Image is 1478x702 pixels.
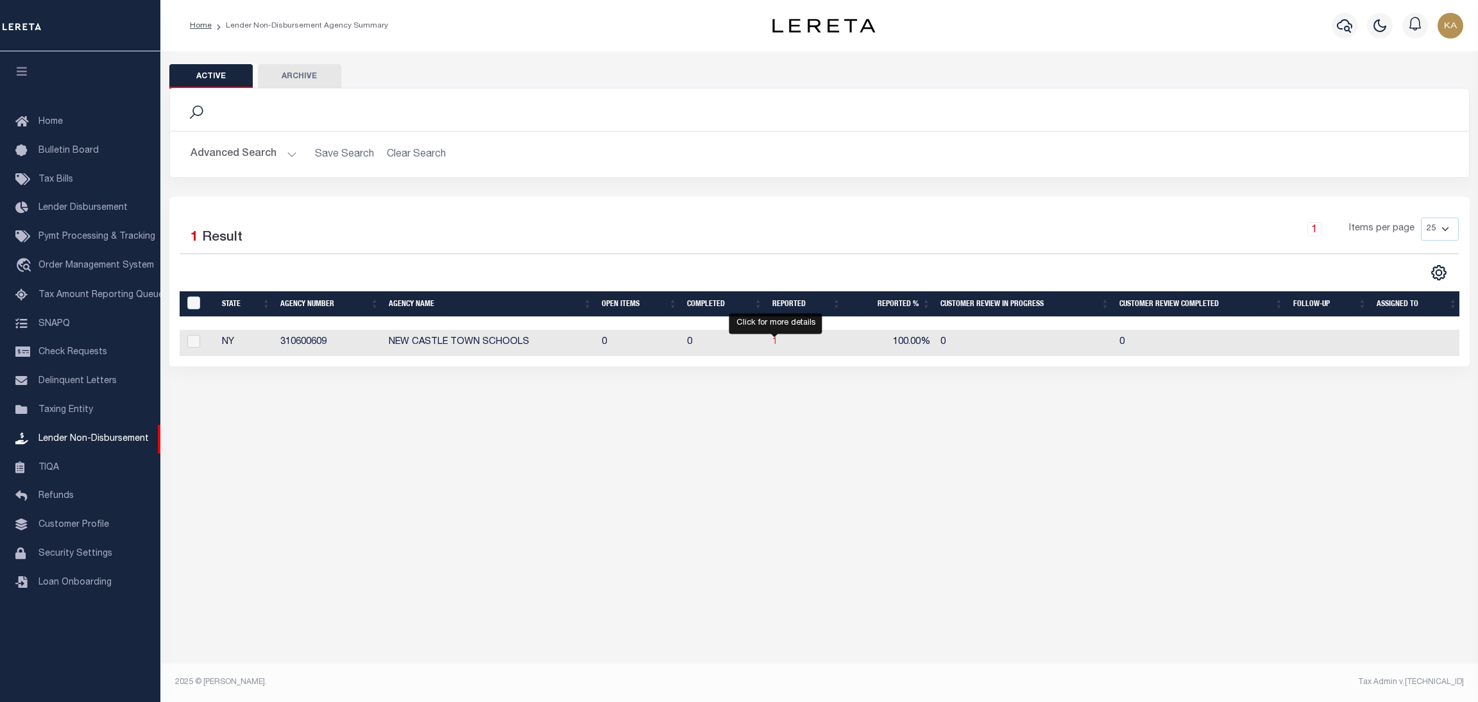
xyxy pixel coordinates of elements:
span: Items per page [1349,222,1414,236]
i: travel_explore [15,258,36,275]
td: 310600609 [275,330,384,356]
span: Pymt Processing & Tracking [38,232,155,241]
span: Lender Non-Disbursement [38,434,149,443]
a: 1 [772,338,777,347]
th: State: activate to sort column ascending [217,291,275,318]
th: Reported: activate to sort column ascending [767,291,845,318]
span: Tax Bills [38,175,73,184]
span: 1 [191,231,198,244]
span: TIQA [38,463,59,472]
span: Check Requests [38,348,107,357]
td: NY [217,330,275,356]
th: Reported %: activate to sort column ascending [845,291,935,318]
th: Customer Review Completed: activate to sort column ascending [1114,291,1288,318]
span: Delinquent Letters [38,377,117,386]
td: 0 [597,330,682,356]
button: Active [169,64,253,89]
td: 0 [935,330,1114,356]
th: Agency Name: activate to sort column ascending [384,291,597,318]
span: Bulletin Board [38,146,99,155]
a: Home [190,22,212,30]
span: Home [38,117,63,126]
td: 0 [682,330,767,356]
span: Customer Profile [38,520,109,529]
a: 1 [1307,222,1321,236]
label: Result [202,228,242,248]
span: Lender Disbursement [38,203,128,212]
li: Lender Non-Disbursement Agency Summary [212,20,388,31]
span: Loan Onboarding [38,578,112,587]
th: Completed: activate to sort column ascending [682,291,767,318]
span: Taxing Entity [38,406,93,415]
th: Customer Review In Progress: activate to sort column ascending [935,291,1114,318]
div: Tax Admin v.[TECHNICAL_ID] [829,676,1464,688]
td: NEW CASTLE TOWN SCHOOLS [384,330,597,356]
td: 0 [1114,330,1288,356]
span: SNAPQ [38,319,70,328]
th: Assigned To: activate to sort column ascending [1372,291,1462,318]
th: Agency Number: activate to sort column ascending [275,291,384,318]
th: Open Items: activate to sort column ascending [597,291,682,318]
span: Tax Amount Reporting Queue [38,291,164,300]
span: Security Settings [38,549,112,558]
button: Advanced Search [191,142,297,167]
span: Order Management System [38,261,154,270]
button: Archive [258,64,341,89]
img: svg+xml;base64,PHN2ZyB4bWxucz0iaHR0cDovL3d3dy53My5vcmcvMjAwMC9zdmciIHBvaW50ZXItZXZlbnRzPSJub25lIi... [1438,13,1463,39]
img: logo-dark.svg [772,19,875,33]
div: 2025 © [PERSON_NAME]. [166,676,820,688]
th: MBACode [180,291,217,318]
span: Refunds [38,492,74,501]
th: Follow-up: activate to sort column ascending [1288,291,1372,318]
div: Click for more details [729,313,822,334]
td: 100.00% [845,330,935,356]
